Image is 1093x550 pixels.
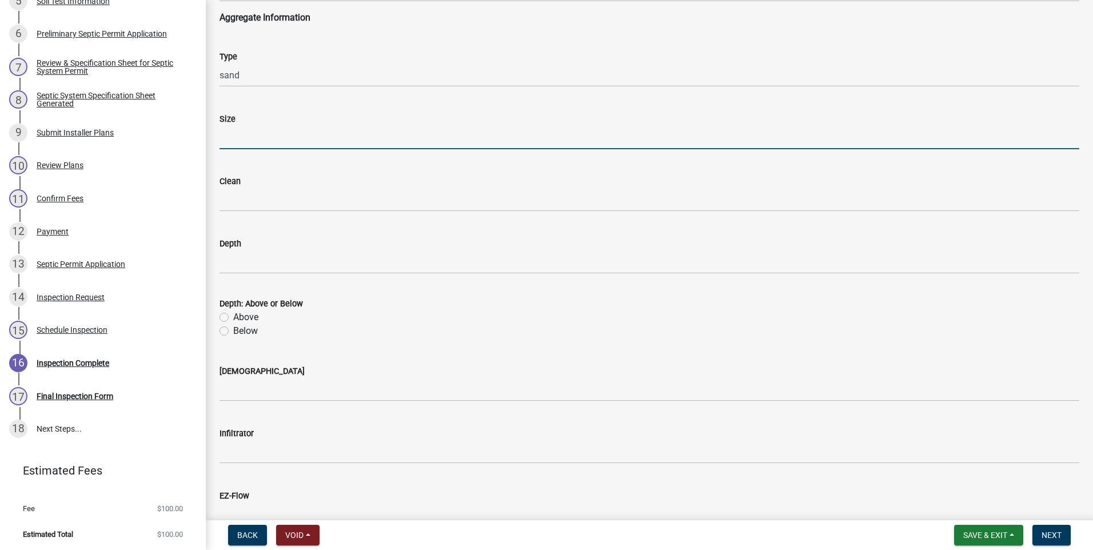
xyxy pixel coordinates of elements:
div: 6 [9,25,27,43]
div: Inspection Request [37,293,105,301]
div: Septic Permit Application [37,260,125,268]
div: Confirm Fees [37,194,83,202]
label: [DEMOGRAPHIC_DATA] [220,368,305,376]
div: Preliminary Septic Permit Application [37,30,167,38]
button: Save & Exit [954,525,1023,545]
label: Below [233,324,258,338]
span: $100.00 [157,505,183,512]
div: Septic System Specification Sheet Generated [37,91,188,107]
div: Submit Installer Plans [37,129,114,137]
label: Size [220,115,236,123]
span: Next [1042,531,1062,540]
div: 8 [9,90,27,109]
div: 18 [9,420,27,438]
span: Fee [23,505,35,512]
span: Save & Exit [963,531,1007,540]
div: 16 [9,354,27,372]
div: Final Inspection Form [37,392,113,400]
div: Inspection Complete [37,359,109,367]
div: Payment [37,228,69,236]
div: 15 [9,321,27,339]
label: EZ-Flow [220,492,249,500]
button: Back [228,525,267,545]
strong: Aggregate Information [220,12,310,23]
div: Schedule Inspection [37,326,107,334]
span: Estimated Total [23,531,73,538]
div: 17 [9,387,27,405]
label: Infiltrator [220,430,254,438]
span: $100.00 [157,531,183,538]
div: 13 [9,255,27,273]
div: 12 [9,222,27,241]
div: Review & Specification Sheet for Septic System Permit [37,59,188,75]
div: 7 [9,58,27,76]
div: 10 [9,156,27,174]
div: 11 [9,189,27,208]
label: Depth [220,240,241,248]
label: Type [220,53,237,61]
span: Void [285,531,304,540]
div: 9 [9,123,27,142]
button: Void [276,525,320,545]
label: Depth: Above or Below [220,300,303,308]
label: Clean [220,178,241,186]
label: Above [233,310,258,324]
span: Back [237,531,258,540]
div: Review Plans [37,161,83,169]
button: Next [1032,525,1071,545]
a: Estimated Fees [9,459,188,482]
div: 14 [9,288,27,306]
